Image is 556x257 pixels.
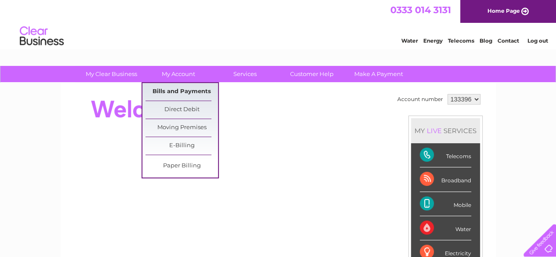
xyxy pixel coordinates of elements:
div: Telecoms [420,143,471,167]
a: Make A Payment [342,66,415,82]
a: Telecoms [448,37,474,44]
a: E-Billing [145,137,218,155]
a: Contact [498,37,519,44]
a: Moving Premises [145,119,218,137]
div: Mobile [420,192,471,216]
a: Paper Billing [145,157,218,175]
div: Water [420,216,471,240]
a: Log out [527,37,548,44]
a: Energy [423,37,443,44]
img: logo.png [19,23,64,50]
a: Bills and Payments [145,83,218,101]
a: 0333 014 3131 [390,4,451,15]
a: My Clear Business [75,66,148,82]
a: Customer Help [276,66,348,82]
div: Broadband [420,167,471,192]
div: MY SERVICES [411,118,480,143]
div: LIVE [425,127,443,135]
a: Water [401,37,418,44]
a: My Account [142,66,214,82]
a: Services [209,66,281,82]
a: Blog [480,37,492,44]
a: Direct Debit [145,101,218,119]
div: Clear Business is a trading name of Verastar Limited (registered in [GEOGRAPHIC_DATA] No. 3667643... [71,5,486,43]
td: Account number [395,92,445,107]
